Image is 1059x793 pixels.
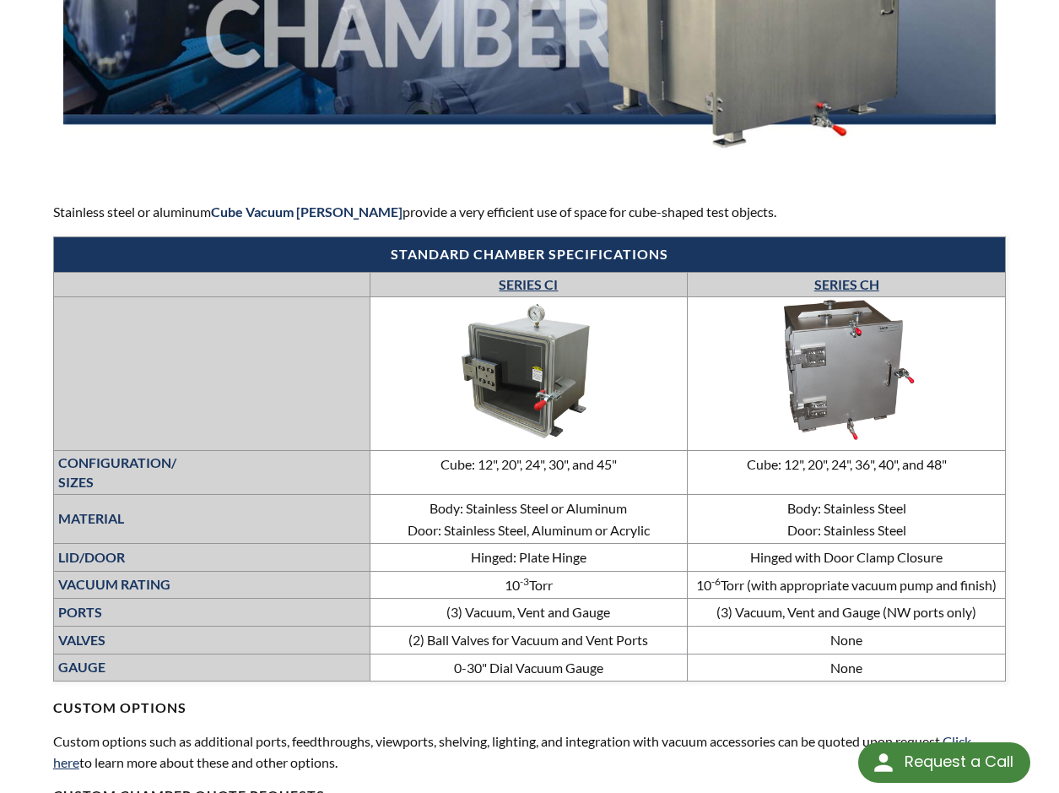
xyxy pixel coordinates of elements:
[370,571,688,599] td: 10 Torr
[53,626,370,654] th: VALVES
[370,494,688,543] td: Body: Stainless Steel or Aluminum Door: Stainless Steel, Aluminum or Acrylic
[370,626,688,654] td: (2) Ball Valves for Vacuum and Vent Ports
[814,276,879,292] a: SERIES CH
[370,544,688,572] td: Hinged: Plate Hinge
[688,544,1006,572] td: Hinged with Door Clamp Closure
[53,731,1007,774] p: Custom options such as additional ports, feedthroughs, viewports, shelving, lighting, and integra...
[53,201,1007,223] p: Stainless steel or aluminum provide a very efficient use of space for cube-shaped test objects.
[53,654,370,682] th: GAUGE
[53,571,370,599] th: VACUUM RATING
[53,599,370,627] th: PORTS
[688,599,1006,627] td: (3) Vacuum, Vent and Gauge (NW ports only)
[53,682,1007,717] h4: CUSTOM OPTIONS
[870,749,897,776] img: round button
[53,451,370,495] th: CONFIGURATION/ SIZES
[688,494,1006,543] td: Body: Stainless Steel Door: Stainless Steel
[402,300,655,443] img: Series CC—Cube Chamber image
[53,494,370,543] th: MATERIAL
[211,204,403,220] strong: Cube Vacuum [PERSON_NAME]
[688,626,1006,654] td: None
[499,276,558,292] a: SERIES CI
[688,654,1006,682] td: None
[62,246,997,263] h4: Standard chamber specifications
[858,742,1030,783] div: Request a Call
[688,571,1006,599] td: 10 Torr (with appropriate vacuum pump and finish)
[688,451,1006,495] td: Cube: 12", 20", 24", 36", 40", and 48"
[53,544,370,572] th: LID/DOOR
[370,599,688,627] td: (3) Vacuum, Vent and Gauge
[370,654,688,682] td: 0-30" Dial Vacuum Gauge
[520,575,529,588] sup: -3
[370,451,688,495] td: Cube: 12", 20", 24", 30", and 45"
[720,300,973,443] img: Series CH Cube Chamber image
[711,575,721,588] sup: -6
[905,742,1013,781] div: Request a Call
